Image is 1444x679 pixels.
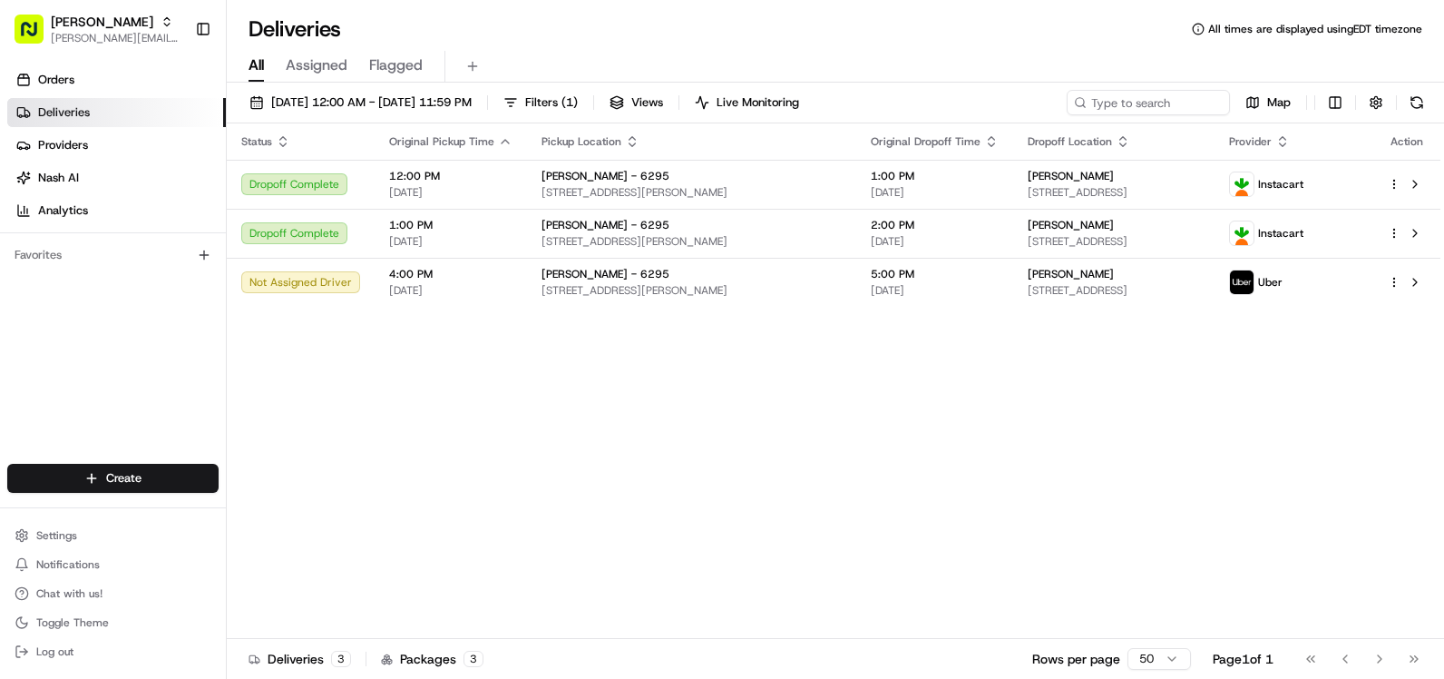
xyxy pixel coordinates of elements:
span: [PERSON_NAME] [1028,218,1114,232]
span: [PERSON_NAME] [1028,169,1114,183]
span: [DATE] [871,234,999,249]
a: Providers [7,131,226,160]
div: Action [1388,134,1426,149]
span: Assigned [286,54,347,76]
span: [PERSON_NAME] - 6295 [541,267,669,281]
span: Dropoff Location [1028,134,1112,149]
a: Orders [7,65,226,94]
a: Analytics [7,196,226,225]
div: Deliveries [249,650,351,668]
button: Views [601,90,671,115]
button: Toggle Theme [7,610,219,635]
span: [STREET_ADDRESS] [1028,283,1200,298]
span: ( 1 ) [561,94,578,111]
span: Chat with us! [36,586,102,601]
span: Filters [525,94,578,111]
span: Provider [1229,134,1272,149]
span: Nash AI [38,170,79,186]
div: 3 [463,651,483,667]
span: 2:00 PM [871,218,999,232]
span: [STREET_ADDRESS] [1028,185,1200,200]
span: 4:00 PM [389,267,512,281]
span: [PERSON_NAME] - 6295 [541,169,669,183]
img: profile_instacart_ahold_partner.png [1230,172,1254,196]
span: [STREET_ADDRESS][PERSON_NAME] [541,283,842,298]
span: Analytics [38,202,88,219]
button: Refresh [1404,90,1429,115]
button: Settings [7,523,219,548]
span: Instacart [1258,226,1303,241]
span: [DATE] 12:00 AM - [DATE] 11:59 PM [271,94,472,111]
span: Providers [38,137,88,153]
button: Create [7,464,219,493]
span: [DATE] [871,283,999,298]
span: Notifications [36,557,100,572]
button: Notifications [7,552,219,577]
span: [PERSON_NAME] - 6295 [541,218,669,232]
span: Views [631,94,663,111]
span: Orders [38,72,74,88]
button: [PERSON_NAME][PERSON_NAME][EMAIL_ADDRESS][PERSON_NAME][DOMAIN_NAME] [7,7,188,51]
span: Original Pickup Time [389,134,494,149]
button: [PERSON_NAME][EMAIL_ADDRESS][PERSON_NAME][DOMAIN_NAME] [51,31,180,45]
button: Live Monitoring [687,90,807,115]
div: Page 1 of 1 [1213,650,1273,668]
span: Original Dropoff Time [871,134,981,149]
a: Nash AI [7,163,226,192]
span: 1:00 PM [871,169,999,183]
span: All [249,54,264,76]
p: Rows per page [1032,650,1120,668]
button: [PERSON_NAME] [51,13,153,31]
span: 1:00 PM [389,218,512,232]
button: [DATE] 12:00 AM - [DATE] 11:59 PM [241,90,480,115]
span: Map [1267,94,1291,111]
span: [DATE] [389,234,512,249]
button: Filters(1) [495,90,586,115]
span: Settings [36,528,77,543]
span: [STREET_ADDRESS][PERSON_NAME] [541,185,842,200]
span: 5:00 PM [871,267,999,281]
span: Create [106,470,141,487]
span: [PERSON_NAME] [1028,267,1114,281]
span: [STREET_ADDRESS] [1028,234,1200,249]
div: 3 [331,651,351,667]
span: Log out [36,645,73,659]
span: All times are displayed using EDT timezone [1208,22,1422,36]
span: [DATE] [389,283,512,298]
img: profile_instacart_ahold_partner.png [1230,221,1254,245]
button: Map [1237,90,1299,115]
span: Pickup Location [541,134,621,149]
span: Uber [1258,275,1283,290]
button: Log out [7,639,219,664]
span: Instacart [1258,177,1303,192]
div: Packages [381,650,483,668]
span: [DATE] [871,185,999,200]
span: [DATE] [389,185,512,200]
span: 12:00 PM [389,169,512,183]
span: Status [241,134,272,149]
img: profile_uber_ahold_partner.png [1230,271,1254,294]
div: Favorites [7,241,219,270]
span: Flagged [369,54,423,76]
a: Deliveries [7,98,226,127]
h1: Deliveries [249,15,341,44]
span: [STREET_ADDRESS][PERSON_NAME] [541,234,842,249]
span: Toggle Theme [36,615,109,630]
button: Chat with us! [7,581,219,606]
input: Type to search [1067,90,1230,115]
span: Live Monitoring [717,94,799,111]
span: Deliveries [38,104,90,121]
